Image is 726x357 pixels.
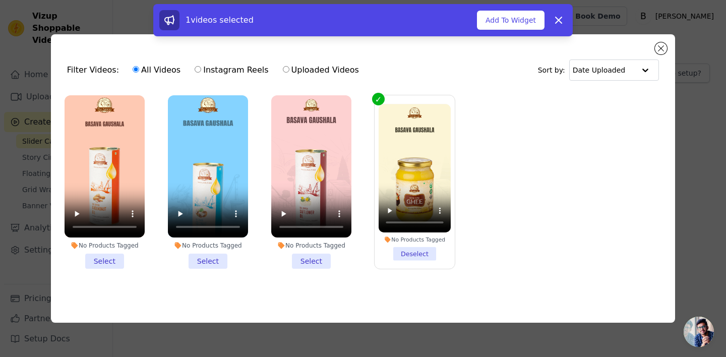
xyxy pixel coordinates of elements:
label: Instagram Reels [194,64,269,77]
div: No Products Tagged [65,242,145,250]
span: 1 videos selected [186,15,254,25]
label: All Videos [132,64,181,77]
div: No Products Tagged [271,242,351,250]
button: Close modal [655,42,667,54]
label: Uploaded Videos [282,64,359,77]
div: No Products Tagged [379,236,451,243]
div: Filter Videos: [67,58,365,82]
div: No Products Tagged [168,242,248,250]
div: Open chat [684,317,714,347]
button: Add To Widget [477,11,544,30]
div: Sort by: [538,59,659,81]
